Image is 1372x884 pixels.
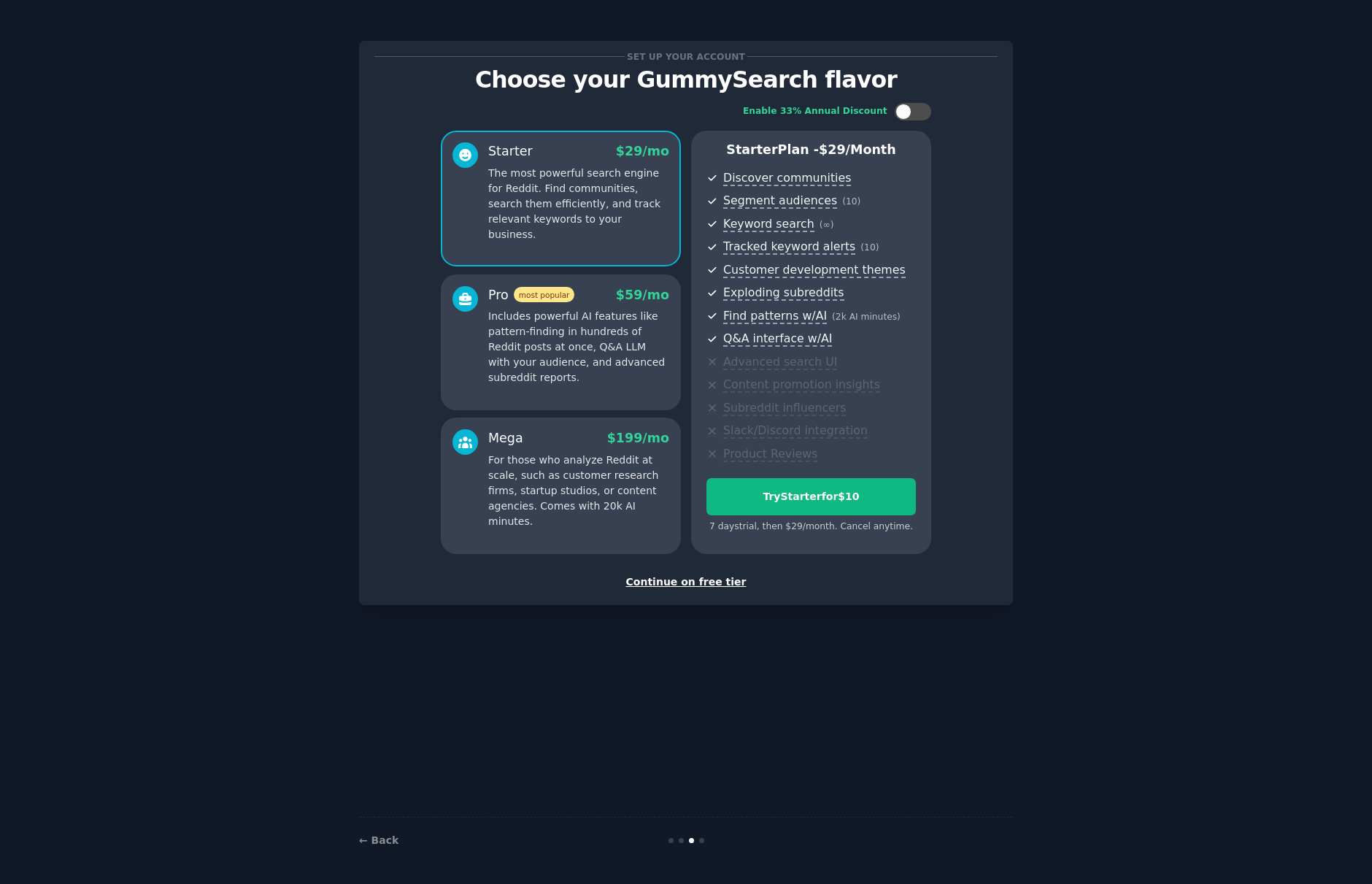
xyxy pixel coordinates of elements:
div: Pro [488,286,574,304]
div: Try Starter for $10 [707,489,915,504]
span: Discover communities [723,171,851,186]
span: ( 10 ) [842,196,860,207]
p: The most powerful search engine for Reddit. Find communities, search them efficiently, and track ... [488,166,669,242]
div: Continue on free tier [374,574,998,590]
span: ( 2k AI minutes ) [832,312,901,322]
span: Content promotion insights [723,377,880,393]
span: $ 29 /mo [616,144,669,158]
p: Includes powerful AI features like pattern-finding in hundreds of Reddit posts at once, Q&A LLM w... [488,309,669,385]
p: Starter Plan - [706,141,916,159]
span: $ 59 /mo [616,288,669,302]
span: Keyword search [723,217,814,232]
span: Segment audiences [723,193,837,209]
span: Slack/Discord integration [723,423,868,439]
div: Starter [488,142,533,161]
span: Exploding subreddits [723,285,844,301]
span: ( ∞ ) [820,220,834,230]
span: ( 10 ) [860,242,879,253]
p: For those who analyze Reddit at scale, such as customer research firms, startup studios, or conte... [488,453,669,529]
button: TryStarterfor$10 [706,478,916,515]
a: ← Back [359,834,398,846]
span: Find patterns w/AI [723,309,827,324]
div: Mega [488,429,523,447]
span: Product Reviews [723,447,817,462]
span: Subreddit influencers [723,401,846,416]
span: most popular [514,287,575,302]
span: $ 29 /month [819,142,896,157]
span: Advanced search UI [723,355,837,370]
div: 7 days trial, then $ 29 /month . Cancel anytime. [706,520,916,534]
span: Q&A interface w/AI [723,331,832,347]
span: Tracked keyword alerts [723,239,855,255]
p: Choose your GummySearch flavor [374,67,998,93]
span: $ 199 /mo [607,431,669,445]
div: Enable 33% Annual Discount [743,105,887,118]
span: Customer development themes [723,263,906,278]
span: Set up your account [625,49,748,64]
